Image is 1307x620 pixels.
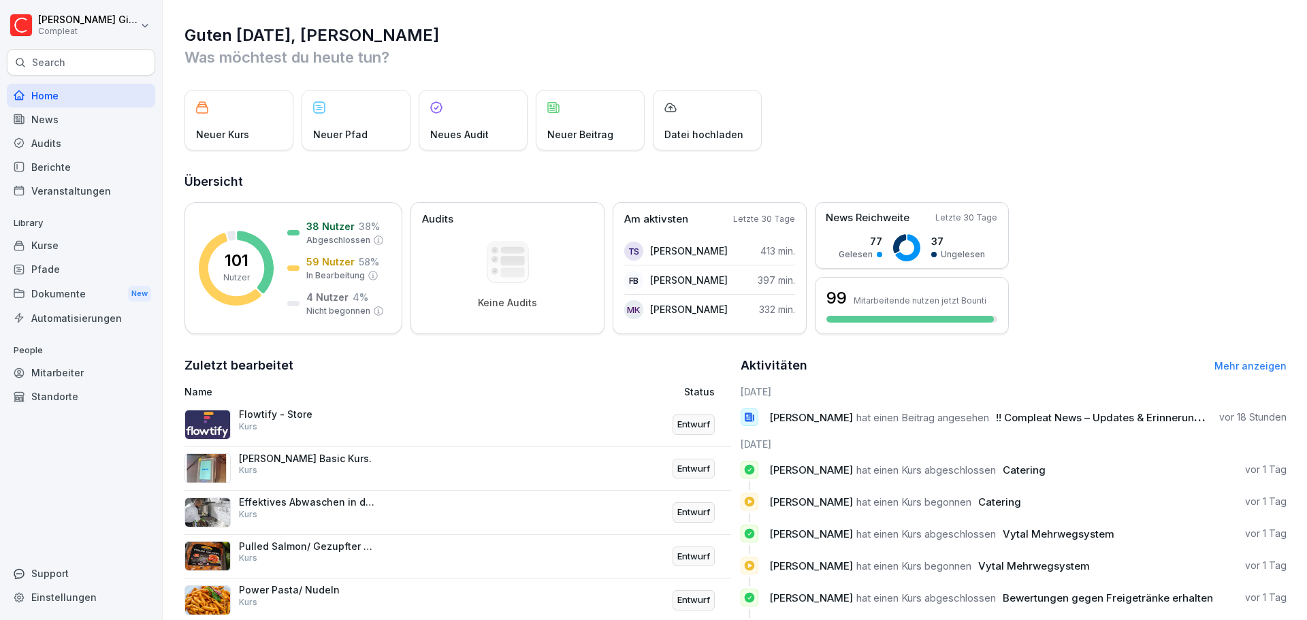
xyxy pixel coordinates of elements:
div: New [128,286,151,301]
a: Flowtify - StoreKursEntwurf [184,403,731,447]
p: Flowtify - Store [239,408,375,421]
img: nj1ewjdxchfvx9f9t5770ggh.png [184,453,231,483]
p: Name [184,385,527,399]
p: Neues Audit [430,127,489,142]
span: Catering [1003,463,1046,476]
div: MK [624,300,643,319]
p: 332 min. [759,302,795,316]
a: Kurse [7,233,155,257]
a: [PERSON_NAME] Basic Kurs.KursEntwurf [184,447,731,491]
p: 413 min. [760,244,795,258]
h2: Aktivitäten [741,356,807,375]
a: Effektives Abwaschen in des Gastronomie.KursEntwurf [184,491,731,535]
div: FB [624,271,643,290]
p: 38 Nutzer [306,219,355,233]
p: Library [7,212,155,234]
span: hat einen Kurs abgeschlossen [856,527,996,540]
a: Berichte [7,155,155,179]
span: hat einen Kurs abgeschlossen [856,591,996,604]
p: Keine Audits [478,297,537,309]
p: 59 Nutzer [306,255,355,269]
p: Entwurf [677,550,710,564]
h3: 99 [826,287,847,310]
a: Home [7,84,155,108]
p: Neuer Beitrag [547,127,613,142]
a: Standorte [7,385,155,408]
span: hat einen Beitrag angesehen [856,411,989,424]
p: vor 1 Tag [1245,559,1287,572]
p: [PERSON_NAME] [650,244,728,258]
p: Am aktivsten [624,212,688,227]
p: 38 % [359,219,380,233]
p: Gelesen [839,248,873,261]
p: vor 1 Tag [1245,463,1287,476]
p: Kurs [239,421,257,433]
h6: [DATE] [741,437,1287,451]
p: Search [32,56,65,69]
p: Entwurf [677,462,710,476]
h2: Zuletzt bearbeitet [184,356,731,375]
p: 77 [839,234,882,248]
p: Neuer Pfad [313,127,368,142]
a: Pfade [7,257,155,281]
p: Ungelesen [941,248,985,261]
p: Entwurf [677,418,710,431]
p: Nicht begonnen [306,305,370,317]
div: TS [624,242,643,261]
p: Mitarbeitende nutzen jetzt Bounti [854,295,986,306]
span: hat einen Kurs begonnen [856,559,971,572]
p: Abgeschlossen [306,234,370,246]
p: 4 Nutzer [306,290,349,304]
span: [PERSON_NAME] [769,591,853,604]
span: [PERSON_NAME] [769,527,853,540]
p: 4 % [353,290,368,304]
span: Vytal Mehrwegsystem [1003,527,1114,540]
p: Kurs [239,508,257,521]
p: Entwurf [677,593,710,607]
h6: [DATE] [741,385,1287,399]
div: Support [7,561,155,585]
a: Automatisierungen [7,306,155,330]
span: Catering [978,495,1021,508]
div: News [7,108,155,131]
p: 397 min. [758,273,795,287]
p: Kurs [239,596,257,608]
p: 101 [225,252,248,269]
a: Audits [7,131,155,155]
p: Kurs [239,464,257,476]
span: [PERSON_NAME] [769,411,853,424]
span: Bewertungen gegen Freigetränke erhalten [1003,591,1213,604]
p: Pulled Salmon/ Gezupfter Lachs [239,540,375,553]
p: Datei hochladen [664,127,743,142]
span: [PERSON_NAME] [769,463,853,476]
img: ka1nrq5ztmmixetzjgcmb7d5.png [184,410,231,440]
span: hat einen Kurs abgeschlossen [856,463,996,476]
a: Veranstaltungen [7,179,155,203]
a: Einstellungen [7,585,155,609]
p: [PERSON_NAME] [650,273,728,287]
p: [PERSON_NAME] Basic Kurs. [239,453,375,465]
p: vor 1 Tag [1245,591,1287,604]
a: DokumenteNew [7,281,155,306]
p: vor 1 Tag [1245,527,1287,540]
p: Audits [422,212,453,227]
p: Status [684,385,715,399]
div: Mitarbeiter [7,361,155,385]
p: Kurs [239,552,257,564]
img: u9aru6m2fo15j3kolrzikttx.png [184,541,231,571]
p: Letzte 30 Tage [935,212,997,224]
p: vor 18 Stunden [1219,410,1287,424]
p: People [7,340,155,361]
p: Effektives Abwaschen in des Gastronomie. [239,496,375,508]
p: Nutzer [223,272,250,284]
p: Neuer Kurs [196,127,249,142]
h2: Übersicht [184,172,1287,191]
p: vor 1 Tag [1245,495,1287,508]
p: 58 % [359,255,379,269]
